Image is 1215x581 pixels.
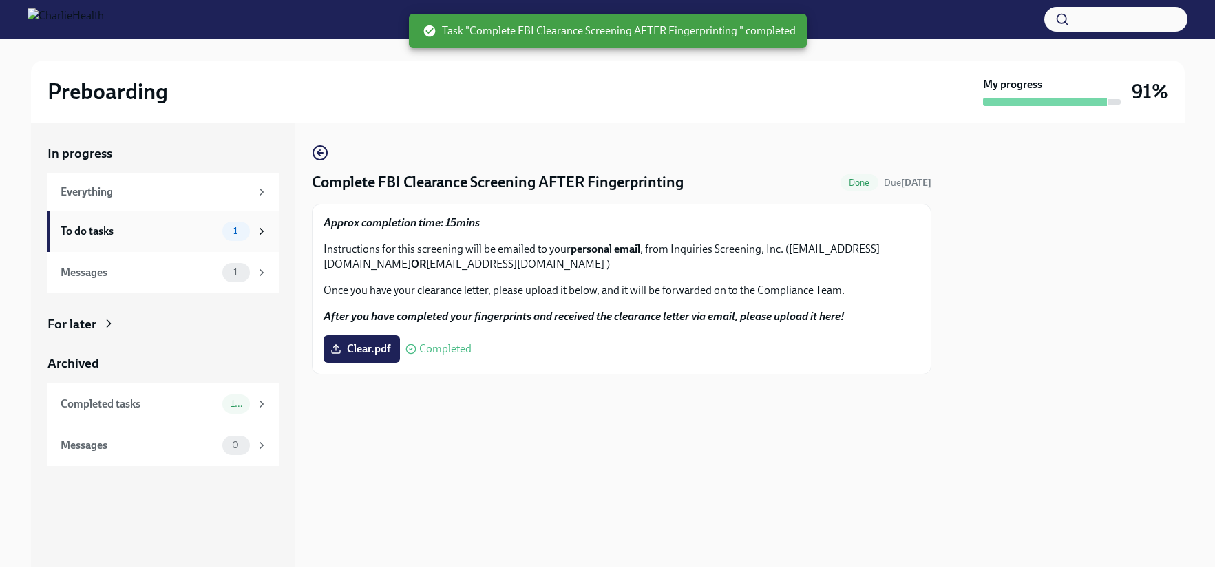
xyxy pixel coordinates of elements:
strong: personal email [571,242,640,255]
div: Everything [61,184,250,200]
div: To do tasks [61,224,217,239]
p: Once you have your clearance letter, please upload it below, and it will be forwarded on to the C... [324,283,920,298]
strong: My progress [983,77,1042,92]
span: August 18th, 2025 06:00 [884,176,931,189]
strong: Approx completion time: 15mins [324,216,480,229]
span: 10 [222,399,250,409]
h3: 91% [1132,79,1168,104]
strong: [DATE] [901,177,931,189]
h2: Preboarding [47,78,168,105]
img: CharlieHealth [28,8,104,30]
p: Instructions for this screening will be emailed to your , from Inquiries Screening, Inc. ([EMAIL_... [324,242,920,272]
span: 0 [224,440,247,450]
a: Everything [47,173,279,211]
strong: OR [411,257,426,271]
div: Messages [61,438,217,453]
div: Messages [61,265,217,280]
a: In progress [47,145,279,162]
strong: After you have completed your fingerprints and received the clearance letter via email, please up... [324,310,845,323]
label: Clear.pdf [324,335,400,363]
a: Completed tasks10 [47,383,279,425]
span: 1 [225,226,246,236]
a: To do tasks1 [47,211,279,252]
a: Messages0 [47,425,279,466]
div: For later [47,315,96,333]
a: Archived [47,355,279,372]
h4: Complete FBI Clearance Screening AFTER Fingerprinting [312,172,684,193]
span: Due [884,177,931,189]
div: Completed tasks [61,397,217,412]
span: Completed [419,344,472,355]
span: Clear.pdf [333,342,390,356]
a: For later [47,315,279,333]
span: Task "Complete FBI Clearance Screening AFTER Fingerprinting " completed [423,23,796,39]
span: Done [841,178,878,188]
span: 1 [225,267,246,277]
a: Messages1 [47,252,279,293]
